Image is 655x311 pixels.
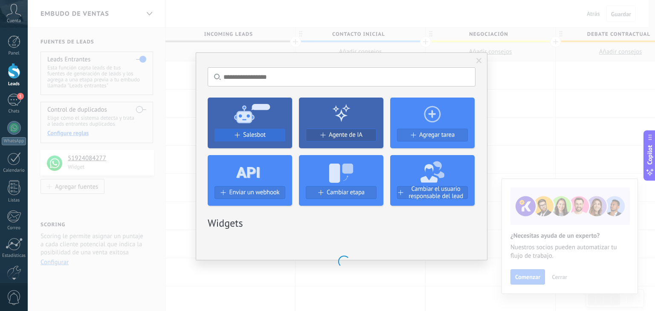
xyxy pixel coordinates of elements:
[7,18,21,24] span: Cuenta
[2,109,26,114] div: Chats
[329,131,362,138] span: Agente de IA
[2,168,26,173] div: Calendario
[229,189,279,196] span: Enviar un webhook
[214,129,285,141] button: Salesbot
[208,216,475,230] h2: Widgets
[419,131,455,138] span: Agregar tarea
[17,93,24,100] span: 1
[397,129,468,141] button: Agregar tarea
[404,185,467,200] span: Cambiar el usuario responsable del lead
[2,51,26,56] div: Panel
[214,186,285,199] button: Enviar un webhook
[2,137,26,145] div: WhatsApp
[2,198,26,203] div: Listas
[646,145,654,165] span: Copilot
[243,131,266,138] span: Salesbot
[2,81,26,87] div: Leads
[2,253,26,259] div: Estadísticas
[397,186,468,199] button: Cambiar el usuario responsable del lead
[306,186,377,199] button: Cambiar etapa
[2,225,26,231] div: Correo
[306,129,377,141] button: Agente de IA
[327,189,365,196] span: Cambiar etapa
